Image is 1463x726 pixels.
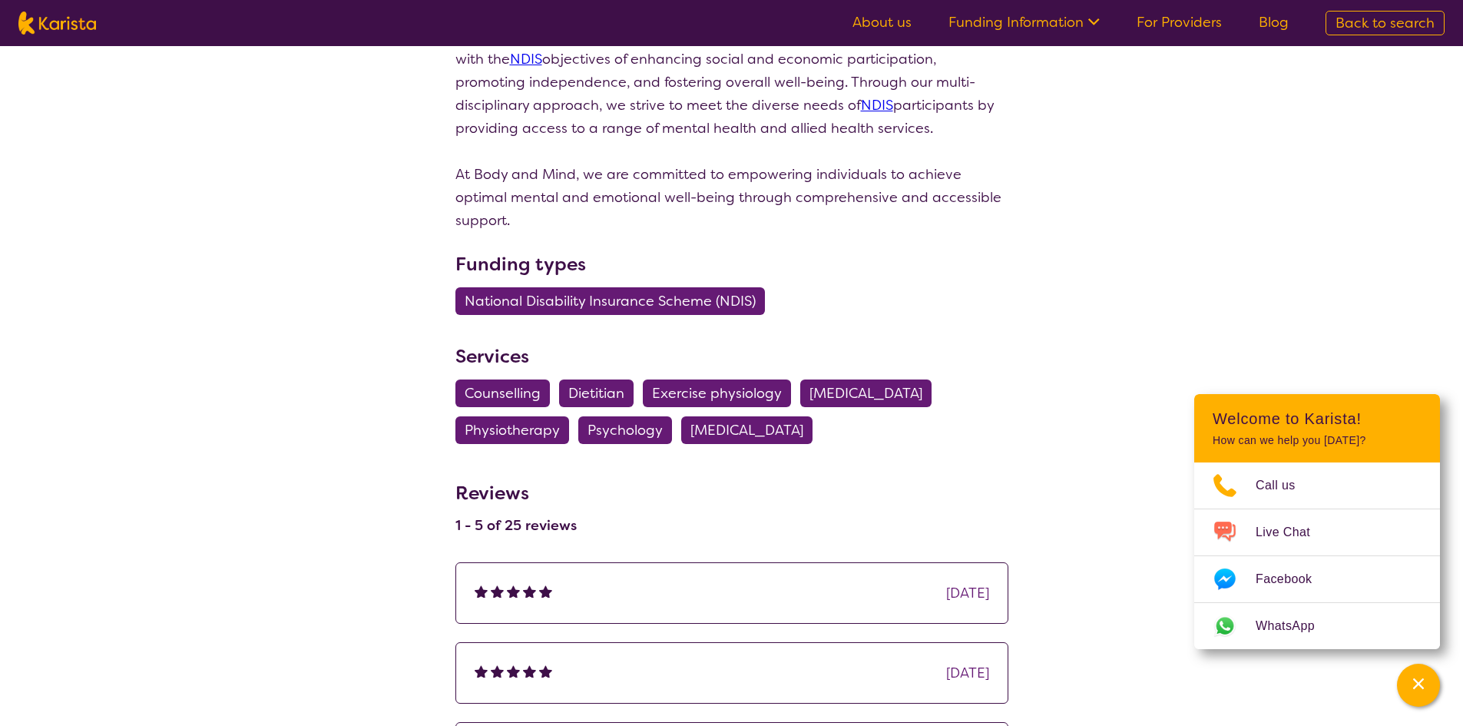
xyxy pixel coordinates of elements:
[523,665,536,678] img: fullstar
[1194,603,1440,649] a: Web link opens in a new tab.
[523,585,536,598] img: fullstar
[578,421,681,439] a: Psychology
[539,665,552,678] img: fullstar
[800,384,941,403] a: [MEDICAL_DATA]
[568,380,624,407] span: Dietitian
[852,13,912,31] a: About us
[1256,568,1330,591] span: Facebook
[455,384,559,403] a: Counselling
[18,12,96,35] img: Karista logo
[948,13,1100,31] a: Funding Information
[1397,664,1440,707] button: Channel Menu
[455,421,578,439] a: Physiotherapy
[1256,521,1329,544] span: Live Chat
[1256,615,1333,638] span: WhatsApp
[1326,11,1445,35] a: Back to search
[1256,474,1314,497] span: Call us
[588,416,663,444] span: Psychology
[491,665,504,678] img: fullstar
[809,380,922,407] span: [MEDICAL_DATA]
[690,416,803,444] span: [MEDICAL_DATA]
[539,585,552,598] img: fullstar
[507,585,520,598] img: fullstar
[946,661,989,685] div: [DATE]
[455,472,577,507] h3: Reviews
[1213,434,1422,447] p: How can we help you [DATE]?
[455,292,774,310] a: National Disability Insurance Scheme (NDIS)
[643,384,800,403] a: Exercise physiology
[455,250,1008,278] h3: Funding types
[510,50,542,68] a: NDIS
[681,421,822,439] a: [MEDICAL_DATA]
[491,585,504,598] img: fullstar
[455,516,577,535] h4: 1 - 5 of 25 reviews
[652,380,782,407] span: Exercise physiology
[1137,13,1222,31] a: For Providers
[455,163,1008,232] p: At Body and Mind, we are committed to empowering individuals to achieve optimal mental and emotio...
[946,582,989,605] div: [DATE]
[1194,462,1440,649] ul: Choose channel
[559,384,643,403] a: Dietitian
[465,416,560,444] span: Physiotherapy
[465,287,756,315] span: National Disability Insurance Scheme (NDIS)
[455,2,1008,140] p: Body and Mind is dedicated to supporting individuals who are participants of the National Disabil...
[1259,13,1289,31] a: Blog
[455,343,1008,370] h3: Services
[1194,394,1440,649] div: Channel Menu
[1336,14,1435,32] span: Back to search
[861,96,893,114] a: NDIS
[475,585,488,598] img: fullstar
[475,665,488,678] img: fullstar
[465,380,541,407] span: Counselling
[507,665,520,678] img: fullstar
[1213,409,1422,428] h2: Welcome to Karista!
